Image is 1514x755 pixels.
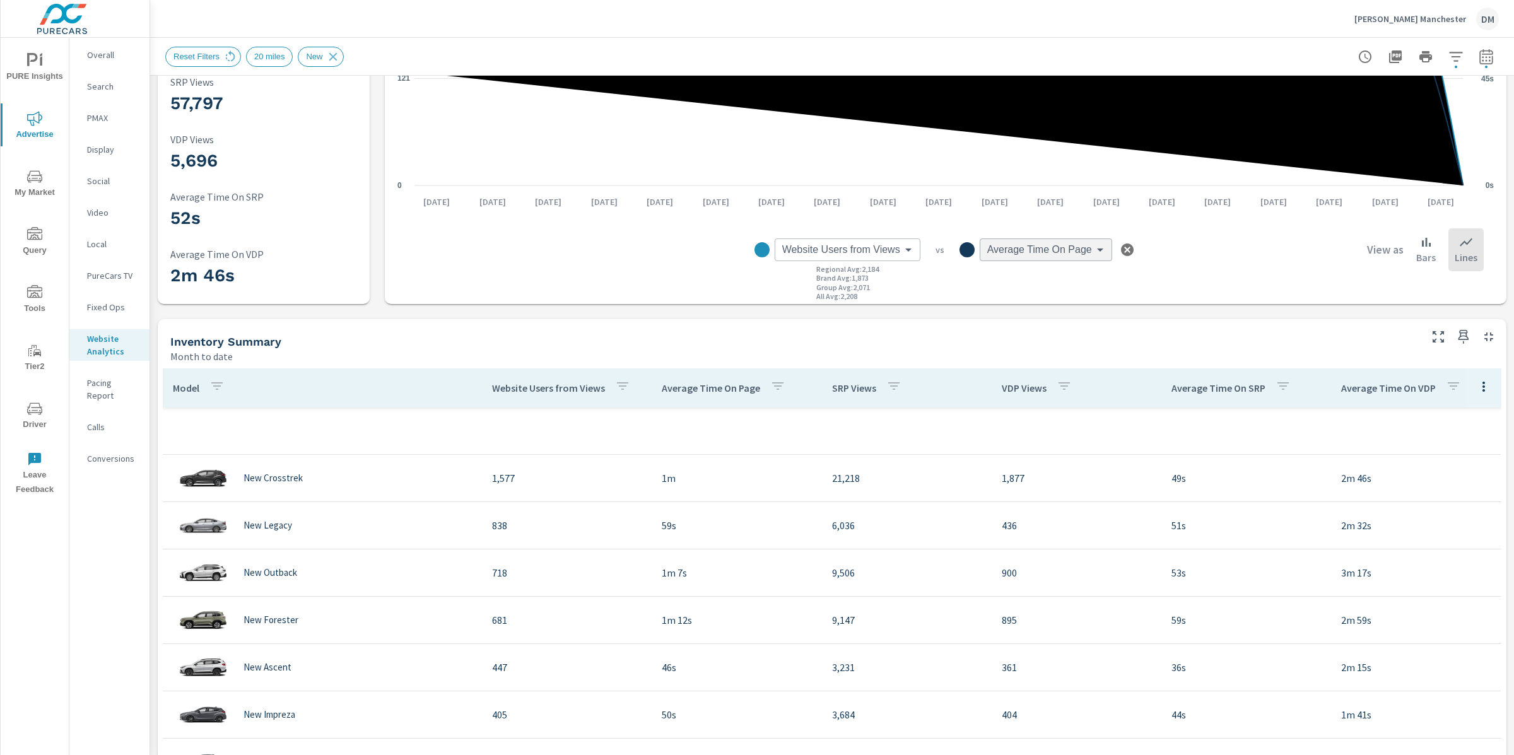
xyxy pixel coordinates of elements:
p: 681 [492,612,642,628]
text: 0 [397,181,402,190]
p: [DATE] [1084,196,1129,208]
span: Website Users from Views [782,243,900,256]
div: nav menu [1,38,69,502]
p: SRP Views [170,76,357,88]
p: Conversions [87,452,139,465]
p: 6,036 [832,518,982,533]
div: Social [69,172,150,190]
p: 3,684 [832,707,982,722]
p: New Outback [244,567,297,578]
div: Reset Filters [165,47,241,67]
text: 0s [1486,181,1494,190]
div: Fixed Ops [69,298,150,317]
p: Website Analytics [87,332,139,358]
text: 45s [1481,74,1494,83]
p: [DATE] [917,196,961,208]
p: Video [87,206,139,219]
div: Website Users from Views [775,238,920,261]
button: Minimize Widget [1479,327,1499,347]
div: Local [69,235,150,254]
p: Display [87,143,139,156]
h6: View as [1367,243,1404,256]
p: [DATE] [526,196,570,208]
span: PURE Insights [4,53,65,84]
span: Advertise [4,111,65,142]
p: Search [87,80,139,93]
h3: 5,696 [170,150,357,172]
div: PMAX [69,108,150,127]
span: Average Time On Page [987,243,1092,256]
div: Video [69,203,150,222]
p: Bars [1416,250,1436,265]
p: Average Time On Page [662,382,760,394]
p: Calls [87,421,139,433]
p: VDP Views [1002,382,1047,394]
button: Print Report [1413,44,1438,69]
p: 405 [492,707,642,722]
span: New [298,52,330,61]
div: Average Time On Page [980,238,1112,261]
div: New [298,47,344,67]
p: 50s [662,707,811,722]
h3: 57,797 [170,93,357,114]
p: 1m 41s [1341,707,1491,722]
p: 9,147 [832,612,982,628]
p: 9,506 [832,565,982,580]
p: 447 [492,660,642,675]
p: 44s [1171,707,1321,722]
p: [DATE] [1195,196,1240,208]
p: [DATE] [749,196,794,208]
p: PMAX [87,112,139,124]
p: [DATE] [1307,196,1351,208]
p: 59s [1171,612,1321,628]
div: Display [69,140,150,159]
p: 51s [1171,518,1321,533]
p: Social [87,175,139,187]
span: My Market [4,169,65,200]
p: 900 [1002,565,1151,580]
p: [DATE] [973,196,1017,208]
p: 53s [1171,565,1321,580]
p: 36s [1171,660,1321,675]
p: Month to date [170,349,233,364]
p: 1,877 [1002,471,1151,486]
span: Save this to your personalized report [1453,327,1474,347]
p: New Ascent [244,662,291,673]
p: Local [87,238,139,250]
p: [DATE] [638,196,682,208]
p: New Legacy [244,520,292,531]
p: 718 [492,565,642,580]
p: 895 [1002,612,1151,628]
text: 121 [397,74,410,83]
div: PureCars TV [69,266,150,285]
div: Overall [69,45,150,64]
img: glamour [178,696,228,734]
p: Regional Avg : 2,184 [816,265,879,274]
button: Select Date Range [1474,44,1499,69]
p: Pacing Report [87,377,139,402]
img: glamour [178,648,228,686]
span: Leave Feedback [4,452,65,497]
button: Make Fullscreen [1428,327,1448,347]
p: 361 [1002,660,1151,675]
span: Driver [4,401,65,432]
p: SRP Views [832,382,876,394]
p: 2m 15s [1341,660,1491,675]
p: New Forester [244,614,298,626]
div: Pacing Report [69,373,150,405]
p: 838 [492,518,642,533]
p: Fixed Ops [87,301,139,313]
p: [DATE] [414,196,459,208]
p: All Avg : 2,208 [816,292,857,301]
div: Website Analytics [69,329,150,361]
span: Tools [4,285,65,316]
p: [DATE] [1028,196,1072,208]
p: Average Time On SRP [170,191,357,202]
p: Overall [87,49,139,61]
p: Brand Avg : 1,873 [816,274,869,283]
p: Model [173,382,199,394]
p: 1m 12s [662,612,811,628]
p: 1m 7s [662,565,811,580]
img: glamour [178,506,228,544]
p: 49s [1171,471,1321,486]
